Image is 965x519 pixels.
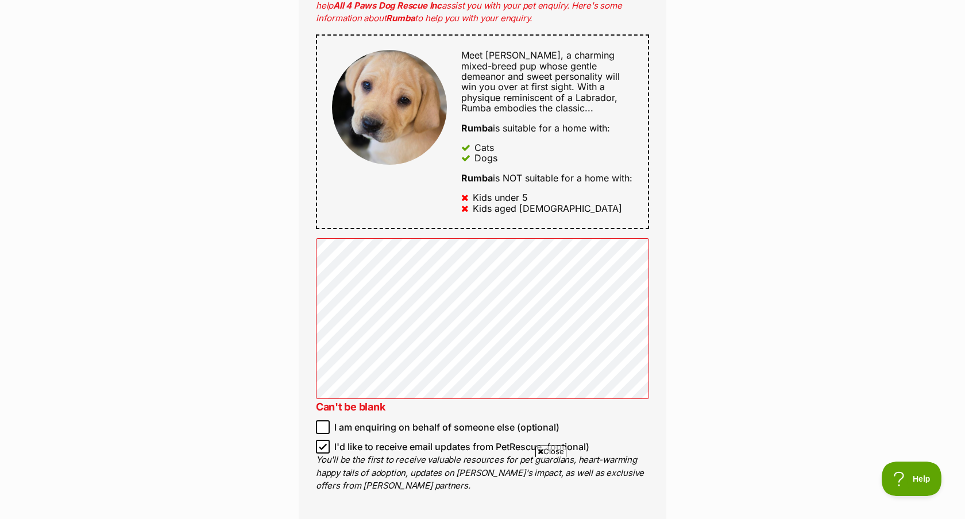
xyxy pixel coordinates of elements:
[334,440,589,454] span: I'd like to receive email updates from PetRescue. (optional)
[535,446,566,457] span: Close
[273,462,692,513] iframe: Advertisement
[882,462,942,496] iframe: Help Scout Beacon - Open
[473,192,528,203] div: Kids under 5
[316,399,649,415] p: Can't be blank
[461,122,493,134] strong: Rumba
[332,50,447,165] img: Rumba
[474,142,494,153] div: Cats
[461,172,493,184] strong: Rumba
[386,13,415,24] strong: Rumba
[473,203,622,214] div: Kids aged [DEMOGRAPHIC_DATA]
[461,123,633,133] div: is suitable for a home with:
[461,173,633,183] div: is NOT suitable for a home with:
[474,153,497,163] div: Dogs
[334,420,559,434] span: I am enquiring on behalf of someone else (optional)
[461,49,620,114] span: Meet [PERSON_NAME], a charming mixed-breed pup whose gentle demeanor and sweet personality will w...
[316,454,649,493] p: You'll be the first to receive valuable resources for pet guardians, heart-warming happy tails of...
